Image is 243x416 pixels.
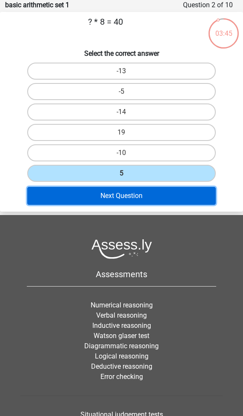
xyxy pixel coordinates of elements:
a: Verbal reasoning [96,311,147,319]
label: -14 [27,103,215,120]
div: 03:45 [208,17,240,39]
a: Diagrammatic reasoning [84,342,159,350]
label: -10 [27,144,215,161]
a: Watson glaser test [94,332,149,340]
label: 19 [27,124,215,141]
button: Next Question [27,187,215,205]
label: -13 [27,63,215,80]
h5: Assessments [27,269,216,279]
label: -5 [27,83,215,100]
p: ? * 8 = 40 [3,15,208,41]
a: Error checking [100,373,143,381]
img: Assessly logo [91,239,152,259]
a: Inductive reasoning [92,321,151,330]
h6: Select the correct answer [3,48,240,57]
a: Logical reasoning [95,352,149,360]
a: Deductive reasoning [91,362,152,370]
a: Numerical reasoning [91,301,153,309]
label: 5 [27,165,215,182]
strong: basic arithmetic set 1 [5,1,69,9]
